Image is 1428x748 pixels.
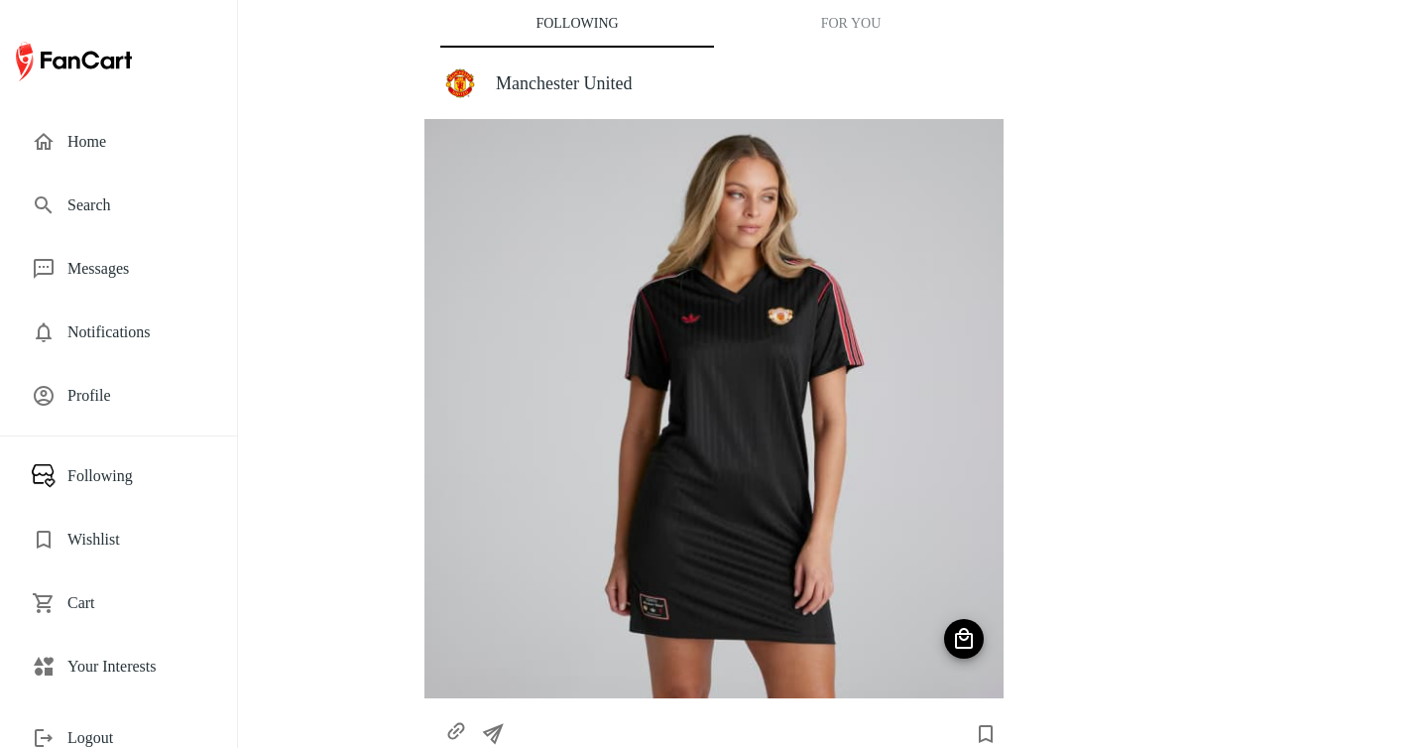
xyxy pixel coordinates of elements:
span: Home [67,130,205,154]
div: Wishlist [16,516,221,563]
a: https://store.manutd.com/en/p/manchester-united-x-adidas-womens-terrace-icons-dress-black-3376 [436,724,476,741]
span: Wishlist [67,528,205,552]
span: Messages [67,257,205,281]
div: Your Interests [16,643,221,690]
div: Messages [16,245,221,293]
img: store img [443,66,477,100]
span: Cart [67,591,205,615]
span: Notifications [67,320,205,344]
span: Following [67,464,205,488]
div: Profile [16,372,221,420]
span: Your Interests [67,655,205,679]
div: Cart [16,579,221,627]
span: Profile [67,384,205,408]
div: Notifications [16,309,221,356]
h4: Manchester United [496,72,988,94]
div: Home [16,118,221,166]
button: Shop [944,619,984,659]
img: image of product [424,119,1004,698]
div: Following [16,452,221,500]
img: FanCart logo [16,38,132,85]
span: Search [67,193,205,217]
div: Search [16,182,221,229]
